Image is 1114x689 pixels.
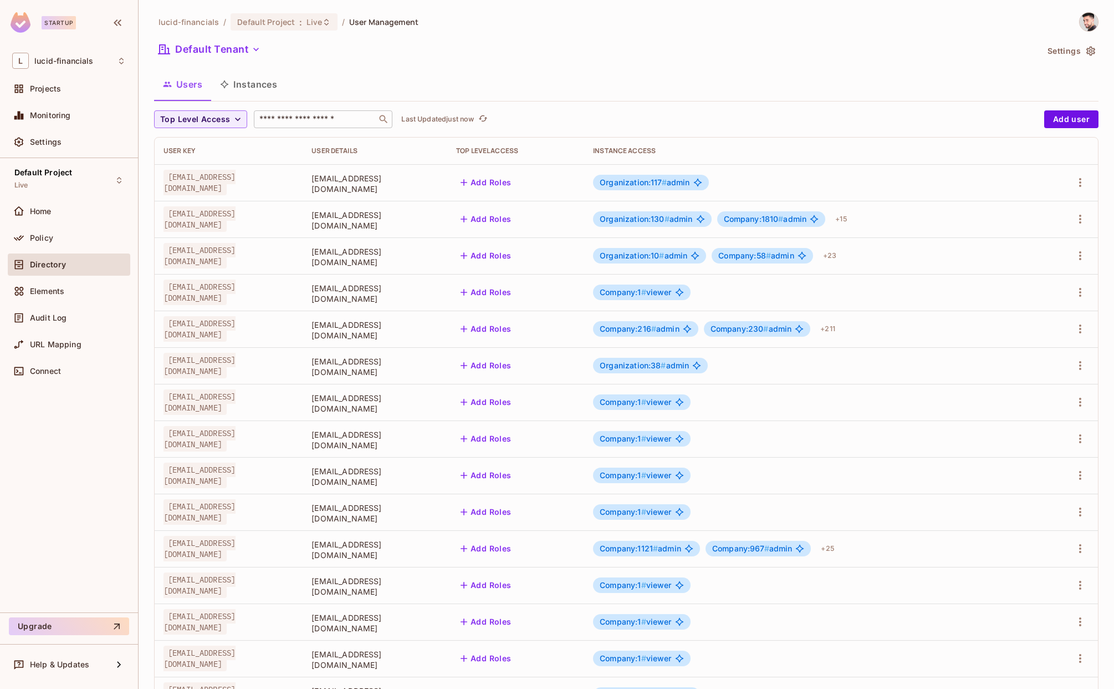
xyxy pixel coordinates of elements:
[163,609,236,635] span: [EMAIL_ADDRESS][DOMAIN_NAME]
[456,393,516,411] button: Add Roles
[712,544,769,553] span: Company:967
[311,246,438,267] span: [EMAIL_ADDRESS][DOMAIN_NAME]
[474,113,489,126] span: Click to refresh data
[600,617,671,626] span: viewer
[311,503,438,524] span: [EMAIL_ADDRESS][DOMAIN_NAME]
[211,70,286,98] button: Instances
[600,178,689,187] span: admin
[1080,13,1098,31] img: Tomer Lankri
[711,325,792,333] span: admin
[42,16,76,29] div: Startup
[831,210,851,228] div: + 15
[600,653,646,663] span: Company:1
[641,397,646,407] span: #
[154,110,247,128] button: Top Level Access
[30,84,61,93] span: Projects
[163,280,236,305] span: [EMAIL_ADDRESS][DOMAIN_NAME]
[600,508,671,516] span: viewer
[154,70,211,98] button: Users
[30,367,61,376] span: Connect
[764,544,769,553] span: #
[718,251,771,260] span: Company:58
[456,320,516,338] button: Add Roles
[456,357,516,374] button: Add Roles
[306,17,322,27] span: Live
[456,247,516,265] button: Add Roles
[600,507,646,516] span: Company:1
[237,17,295,27] span: Default Project
[163,536,236,561] span: [EMAIL_ADDRESS][DOMAIN_NAME]
[311,649,438,670] span: [EMAIL_ADDRESS][DOMAIN_NAME]
[724,215,807,224] span: admin
[163,646,236,671] span: [EMAIL_ADDRESS][DOMAIN_NAME]
[641,287,646,297] span: #
[30,660,89,669] span: Help & Updates
[163,426,236,452] span: [EMAIL_ADDRESS][DOMAIN_NAME]
[456,503,516,521] button: Add Roles
[163,170,236,195] span: [EMAIL_ADDRESS][DOMAIN_NAME]
[600,325,679,333] span: admin
[311,466,438,487] span: [EMAIL_ADDRESS][DOMAIN_NAME]
[456,613,516,631] button: Add Roles
[600,251,664,260] span: Organization:10
[600,178,667,187] span: Organization:117
[30,313,67,322] span: Audit Log
[30,111,71,120] span: Monitoring
[311,539,438,560] span: [EMAIL_ADDRESS][DOMAIN_NAME]
[30,234,53,242] span: Policy
[311,210,438,231] span: [EMAIL_ADDRESS][DOMAIN_NAME]
[311,173,438,194] span: [EMAIL_ADDRESS][DOMAIN_NAME]
[311,356,438,377] span: [EMAIL_ADDRESS][DOMAIN_NAME]
[766,251,771,260] span: #
[1044,110,1098,128] button: Add user
[299,18,303,27] span: :
[600,288,671,297] span: viewer
[641,580,646,590] span: #
[163,499,236,525] span: [EMAIL_ADDRESS][DOMAIN_NAME]
[30,260,66,269] span: Directory
[163,573,236,598] span: [EMAIL_ADDRESS][DOMAIN_NAME]
[9,617,129,635] button: Upgrade
[456,210,516,228] button: Add Roles
[311,429,438,450] span: [EMAIL_ADDRESS][DOMAIN_NAME]
[659,251,664,260] span: #
[311,612,438,634] span: [EMAIL_ADDRESS][DOMAIN_NAME]
[163,206,236,232] span: [EMAIL_ADDRESS][DOMAIN_NAME]
[641,434,646,443] span: #
[30,287,64,296] span: Elements
[641,470,646,480] span: #
[163,389,236,415] span: [EMAIL_ADDRESS][DOMAIN_NAME]
[819,247,841,265] div: + 23
[456,146,575,155] div: Top Level Access
[456,430,516,448] button: Add Roles
[600,215,692,224] span: admin
[311,283,438,304] span: [EMAIL_ADDRESS][DOMAIN_NAME]
[600,544,658,553] span: Company:1121
[456,650,516,667] button: Add Roles
[349,17,418,27] span: User Management
[14,181,28,190] span: Live
[600,617,646,626] span: Company:1
[661,361,666,370] span: #
[816,540,839,558] div: + 25
[456,283,516,301] button: Add Roles
[223,17,226,27] li: /
[600,581,671,590] span: viewer
[600,397,646,407] span: Company:1
[763,324,768,333] span: #
[342,17,345,27] li: /
[163,353,236,378] span: [EMAIL_ADDRESS][DOMAIN_NAME]
[600,214,670,224] span: Organization:130
[456,174,516,191] button: Add Roles
[641,653,646,663] span: #
[163,146,294,155] div: User Key
[311,320,438,341] span: [EMAIL_ADDRESS][DOMAIN_NAME]
[600,434,646,443] span: Company:1
[600,324,656,333] span: Company:216
[401,115,474,124] p: Last Updated just now
[718,251,794,260] span: admin
[14,168,72,177] span: Default Project
[641,507,646,516] span: #
[1043,42,1098,60] button: Settings
[30,207,52,216] span: Home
